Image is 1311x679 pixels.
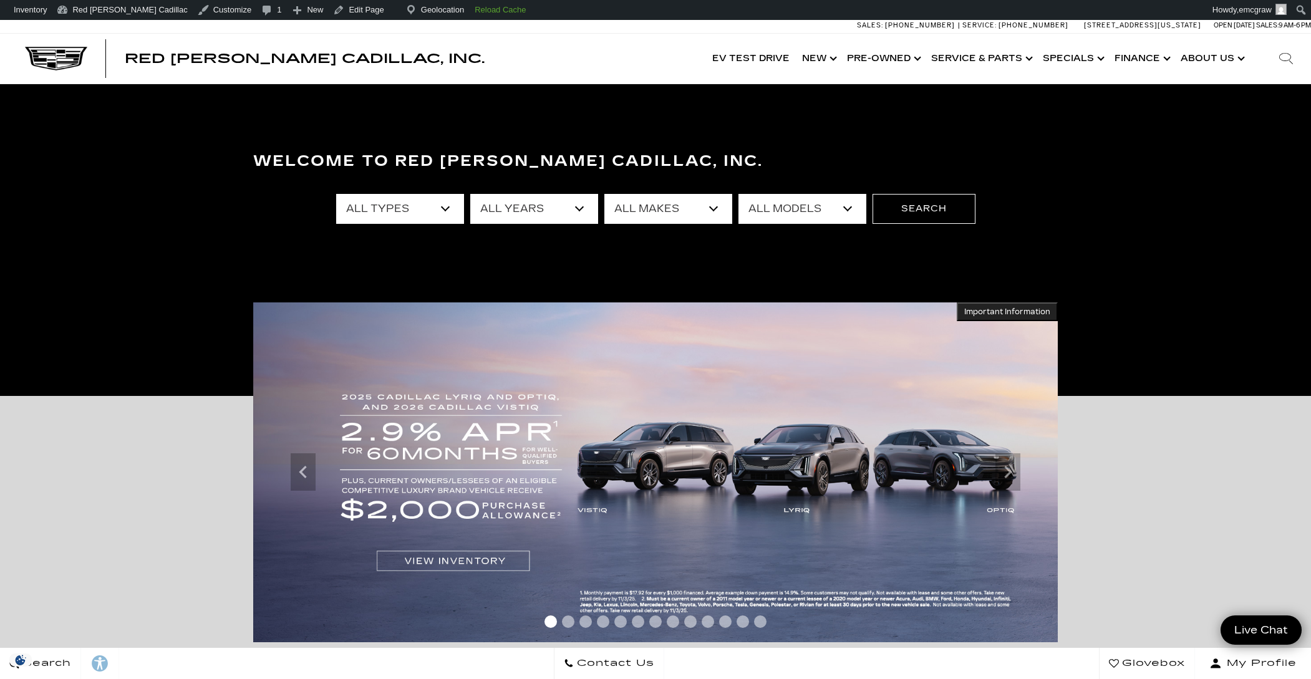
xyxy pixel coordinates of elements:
img: 2025 Cadillac LYRIQ, OPTIQ, and 2026 VISTIQ. 2.9% APR for 60 months plus $2,000 purchase allowance. [253,302,1058,642]
select: Filter by year [470,194,598,224]
span: Go to slide 9 [684,615,697,628]
span: [PHONE_NUMBER] [999,21,1068,29]
div: Next slide [995,453,1020,491]
span: Red [PERSON_NAME] Cadillac, Inc. [125,51,485,66]
a: Contact Us [554,648,664,679]
a: Service & Parts [925,34,1037,84]
a: Specials [1037,34,1108,84]
a: New [796,34,841,84]
span: Go to slide 12 [737,615,749,628]
span: Go to slide 5 [614,615,627,628]
span: Go to slide 4 [597,615,609,628]
span: Go to slide 7 [649,615,662,628]
span: Glovebox [1119,655,1185,672]
span: Sales: [857,21,883,29]
a: [STREET_ADDRESS][US_STATE] [1084,21,1201,29]
a: Finance [1108,34,1174,84]
select: Filter by make [604,194,732,224]
span: Go to slide 11 [719,615,732,628]
span: Sales: [1256,21,1279,29]
span: Important Information [964,307,1050,317]
strong: Reload Cache [475,5,526,14]
span: Go to slide 8 [667,615,679,628]
select: Filter by model [738,194,866,224]
span: 9 AM-6 PM [1279,21,1311,29]
img: Cadillac Dark Logo with Cadillac White Text [25,47,87,70]
div: Previous slide [291,453,316,491]
span: Open [DATE] [1214,21,1255,29]
a: Pre-Owned [841,34,925,84]
a: Live Chat [1221,615,1302,645]
span: Live Chat [1228,623,1294,637]
span: Service: [962,21,997,29]
button: Open user profile menu [1195,648,1311,679]
h3: Welcome to Red [PERSON_NAME] Cadillac, Inc. [253,149,1058,174]
a: EV Test Drive [706,34,796,84]
section: Click to Open Cookie Consent Modal [6,653,35,667]
span: Go to slide 2 [562,615,574,628]
select: Filter by type [336,194,464,224]
span: Go to slide 3 [579,615,592,628]
span: Search [19,655,71,672]
a: Glovebox [1099,648,1195,679]
a: Red [PERSON_NAME] Cadillac, Inc. [125,52,485,65]
span: Go to slide 10 [702,615,714,628]
span: [PHONE_NUMBER] [885,21,955,29]
button: Search [873,194,975,224]
span: emcgraw [1239,5,1272,14]
img: Opt-Out Icon [6,653,35,667]
span: Contact Us [574,655,654,672]
button: Important Information [957,302,1058,321]
span: Go to slide 1 [544,615,557,628]
span: My Profile [1222,655,1297,672]
a: Sales: [PHONE_NUMBER] [857,22,958,29]
span: Go to slide 13 [754,615,767,628]
a: Service: [PHONE_NUMBER] [958,22,1072,29]
a: About Us [1174,34,1249,84]
span: Go to slide 6 [632,615,644,628]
